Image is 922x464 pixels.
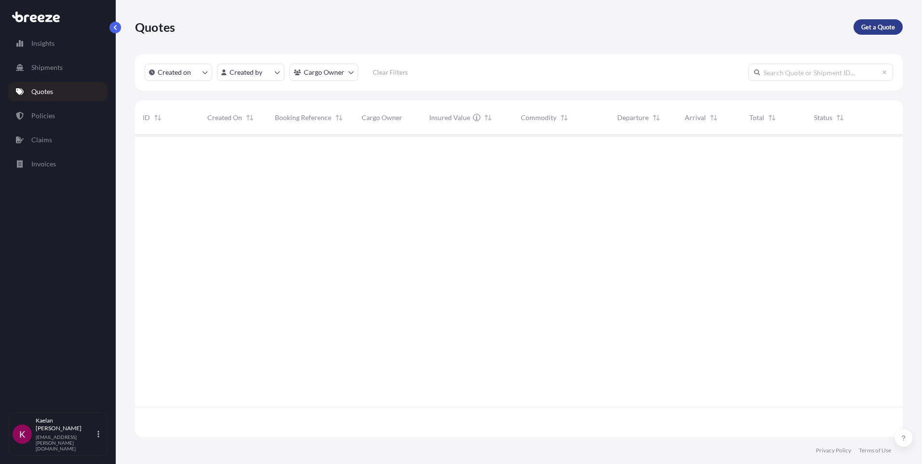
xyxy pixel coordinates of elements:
[8,58,108,77] a: Shipments
[289,64,358,81] button: cargoOwner Filter options
[854,19,903,35] a: Get a Quote
[304,68,344,77] p: Cargo Owner
[749,113,764,123] span: Total
[834,112,846,123] button: Sort
[31,39,54,48] p: Insights
[31,111,55,121] p: Policies
[861,22,895,32] p: Get a Quote
[143,113,150,123] span: ID
[19,429,25,439] span: K
[333,112,345,123] button: Sort
[230,68,262,77] p: Created by
[373,68,408,77] p: Clear Filters
[429,113,470,123] span: Insured Value
[152,112,163,123] button: Sort
[145,64,212,81] button: createdOn Filter options
[362,113,402,123] span: Cargo Owner
[685,113,706,123] span: Arrival
[558,112,570,123] button: Sort
[31,135,52,145] p: Claims
[31,87,53,96] p: Quotes
[708,112,719,123] button: Sort
[31,63,63,72] p: Shipments
[135,19,175,35] p: Quotes
[36,434,95,451] p: [EMAIL_ADDRESS][PERSON_NAME][DOMAIN_NAME]
[31,159,56,169] p: Invoices
[158,68,191,77] p: Created on
[8,154,108,174] a: Invoices
[482,112,494,123] button: Sort
[207,113,242,123] span: Created On
[617,113,649,123] span: Departure
[748,64,893,81] input: Search Quote or Shipment ID...
[859,447,891,454] a: Terms of Use
[363,65,417,80] button: Clear Filters
[814,113,832,123] span: Status
[244,112,256,123] button: Sort
[8,34,108,53] a: Insights
[766,112,778,123] button: Sort
[8,130,108,150] a: Claims
[816,447,851,454] a: Privacy Policy
[8,82,108,101] a: Quotes
[521,113,556,123] span: Commodity
[8,106,108,125] a: Policies
[275,113,331,123] span: Booking Reference
[651,112,662,123] button: Sort
[36,417,95,432] p: Kaelan [PERSON_NAME]
[217,64,285,81] button: createdBy Filter options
